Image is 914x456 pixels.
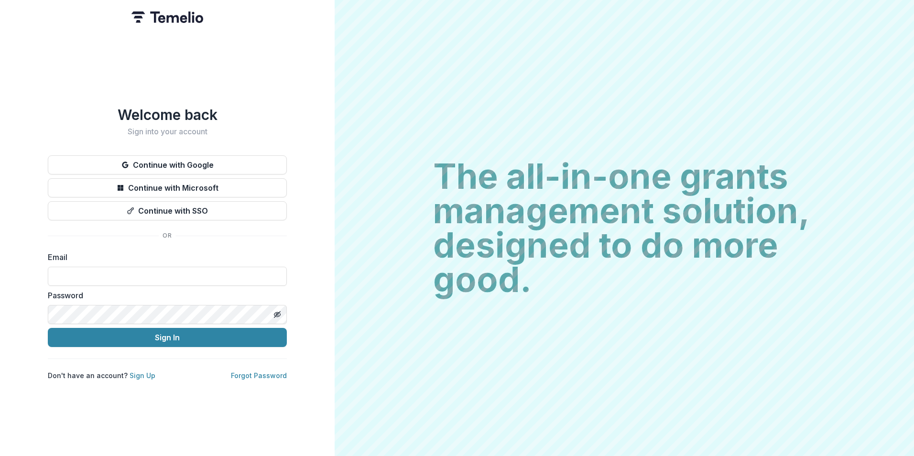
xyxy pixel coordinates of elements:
a: Sign Up [130,371,155,380]
h1: Welcome back [48,106,287,123]
button: Continue with Microsoft [48,178,287,197]
button: Sign In [48,328,287,347]
h2: Sign into your account [48,127,287,136]
button: Continue with Google [48,155,287,174]
label: Password [48,290,281,301]
img: Temelio [131,11,203,23]
p: Don't have an account? [48,370,155,380]
button: Continue with SSO [48,201,287,220]
label: Email [48,251,281,263]
a: Forgot Password [231,371,287,380]
button: Toggle password visibility [270,307,285,322]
